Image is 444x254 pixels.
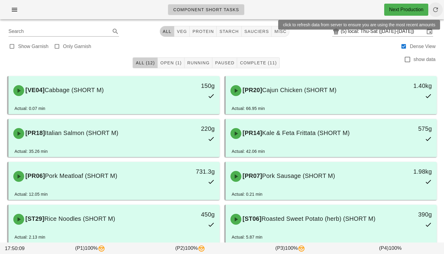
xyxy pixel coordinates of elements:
[232,148,265,155] div: Actual: 42.06 min
[158,57,185,68] button: Open (1)
[241,172,262,179] span: [PR07]
[24,130,45,136] span: [PR18]
[168,4,244,15] a: Component Short Tasks
[262,130,350,136] span: Kale & Feta Frittata (SHORT M)
[14,191,48,198] div: Actual: 12.05 min
[14,148,48,155] div: Actual: 35.26 min
[190,26,217,37] button: protein
[242,26,272,37] button: sauciers
[244,29,269,34] span: sauciers
[340,243,440,253] div: (P4) 100%
[187,60,210,65] span: Running
[170,167,215,176] div: 731.3g
[173,7,239,12] span: Component Short Tasks
[24,215,44,222] span: [ST29]
[170,210,215,219] div: 450g
[232,234,262,240] div: Actual: 5.87 min
[160,60,182,65] span: Open (1)
[45,87,104,93] span: Cabbage (SHORT M)
[24,87,45,93] span: [VE04]
[240,243,340,253] div: (P3) 100%
[389,6,423,13] div: Next Production
[160,26,174,37] button: All
[241,215,262,222] span: [ST06]
[241,87,262,93] span: [PR20]
[215,60,234,65] span: Paused
[274,29,286,34] span: misc
[387,210,432,219] div: 390g
[63,43,91,50] label: Only Garnish
[174,26,190,37] button: veg
[45,130,118,136] span: Italian Salmon (SHORT M)
[14,234,45,240] div: Actual: 2.13 min
[140,243,240,253] div: (P2) 100%
[262,172,335,179] span: Pork Sausage (SHORT M)
[413,56,436,63] label: show data
[162,29,172,34] span: All
[262,87,336,93] span: Cajun Chicken (SHORT M)
[212,57,237,68] button: Paused
[170,124,215,133] div: 220g
[387,81,432,91] div: 1.40kg
[45,172,117,179] span: Pork Meatloaf (SHORT M)
[44,215,115,222] span: Rice Noodles (SHORT M)
[341,28,348,34] div: (5)
[241,130,262,136] span: [PR14]
[18,43,49,50] label: Show Garnish
[4,243,40,253] div: 17:50:09
[14,105,45,112] div: Actual: 0.07 min
[24,172,45,179] span: [PR06]
[387,167,432,176] div: 1.98kg
[40,243,140,253] div: (P1) 100%
[177,29,187,34] span: veg
[262,215,376,222] span: Roasted Sweet Potato (herb) (SHORT M)
[387,124,432,133] div: 575g
[219,29,239,34] span: starch
[133,57,157,68] button: All (12)
[232,191,262,198] div: Actual: 0.21 min
[240,60,277,65] span: Complete (11)
[410,43,436,50] label: Dense View
[185,57,212,68] button: Running
[272,26,289,37] button: misc
[192,29,214,34] span: protein
[135,60,155,65] span: All (12)
[237,57,279,68] button: Complete (11)
[232,105,265,112] div: Actual: 66.95 min
[217,26,241,37] button: starch
[170,81,215,91] div: 150g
